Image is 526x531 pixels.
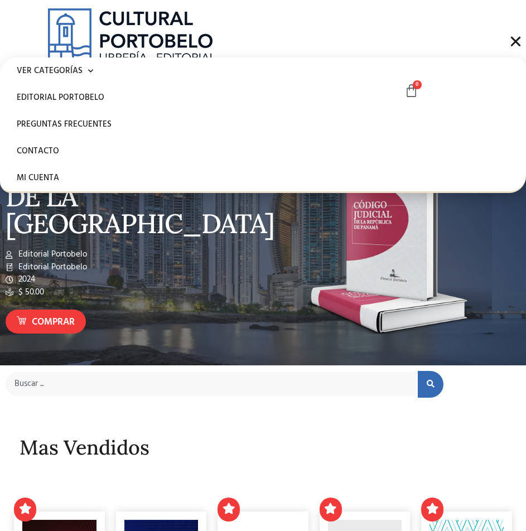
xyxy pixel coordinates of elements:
p: CÓDIGO JUDICIAL DE LA [GEOGRAPHIC_DATA] [6,157,258,237]
span: Comprar [32,315,75,330]
a: 0 [404,84,418,99]
button: search submit [418,371,443,398]
span: $ 50.00 [16,286,44,299]
input: Buscar ... [6,372,418,396]
span: Editorial Portobelo [16,248,87,261]
span: 2024 [16,273,35,286]
h2: Mas Vendidos [20,437,506,459]
span: 0 [413,80,422,89]
a: Comprar [6,310,86,334]
span: Editorial Portobelo [16,261,87,274]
